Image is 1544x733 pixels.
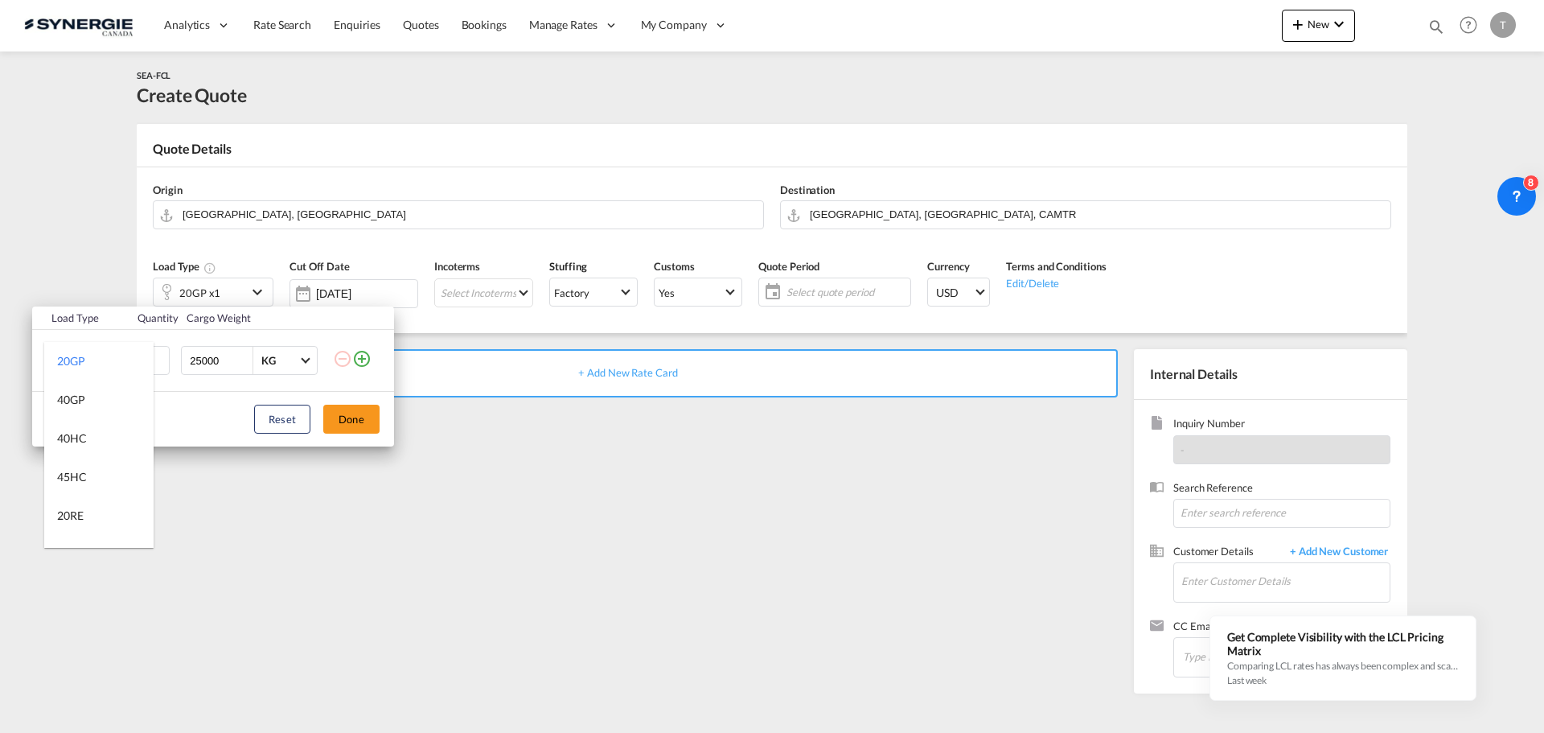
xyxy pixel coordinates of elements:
[57,469,87,485] div: 45HC
[57,508,84,524] div: 20RE
[57,546,84,562] div: 40RE
[57,430,87,447] div: 40HC
[57,392,85,408] div: 40GP
[57,353,85,369] div: 20GP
